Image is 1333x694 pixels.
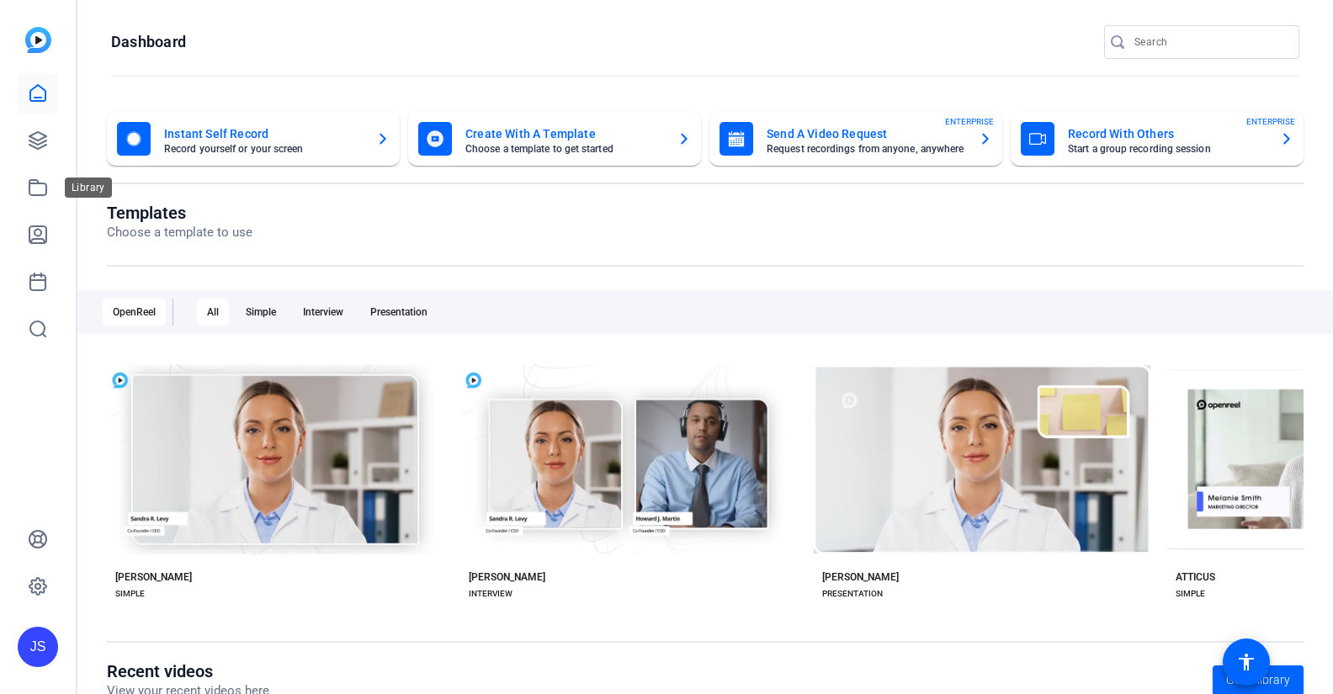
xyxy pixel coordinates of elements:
[1176,570,1215,584] div: ATTICUS
[465,124,664,144] mat-card-title: Create With A Template
[1236,652,1256,672] mat-icon: accessibility
[767,144,965,154] mat-card-subtitle: Request recordings from anyone, anywhere
[115,587,145,601] div: SIMPLE
[115,570,192,584] div: [PERSON_NAME]
[465,144,664,154] mat-card-subtitle: Choose a template to get started
[822,587,883,601] div: PRESENTATION
[945,115,994,128] span: ENTERPRISE
[25,27,51,53] img: blue-gradient.svg
[65,177,112,198] div: Library
[236,299,286,326] div: Simple
[107,203,252,223] h1: Templates
[360,299,438,326] div: Presentation
[164,124,363,144] mat-card-title: Instant Self Record
[1246,115,1295,128] span: ENTERPRISE
[197,299,229,326] div: All
[164,144,363,154] mat-card-subtitle: Record yourself or your screen
[1176,587,1205,601] div: SIMPLE
[822,570,899,584] div: [PERSON_NAME]
[1134,32,1286,52] input: Search
[767,124,965,144] mat-card-title: Send A Video Request
[469,587,512,601] div: INTERVIEW
[1068,124,1267,144] mat-card-title: Record With Others
[469,570,545,584] div: [PERSON_NAME]
[107,112,400,166] button: Instant Self RecordRecord yourself or your screen
[709,112,1002,166] button: Send A Video RequestRequest recordings from anyone, anywhereENTERPRISE
[107,661,269,681] h1: Recent videos
[103,299,166,326] div: OpenReel
[107,223,252,242] p: Choose a template to use
[408,112,701,166] button: Create With A TemplateChoose a template to get started
[1068,144,1267,154] mat-card-subtitle: Start a group recording session
[18,627,58,667] div: JS
[111,32,186,52] h1: Dashboard
[293,299,353,326] div: Interview
[1011,112,1304,166] button: Record With OthersStart a group recording sessionENTERPRISE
